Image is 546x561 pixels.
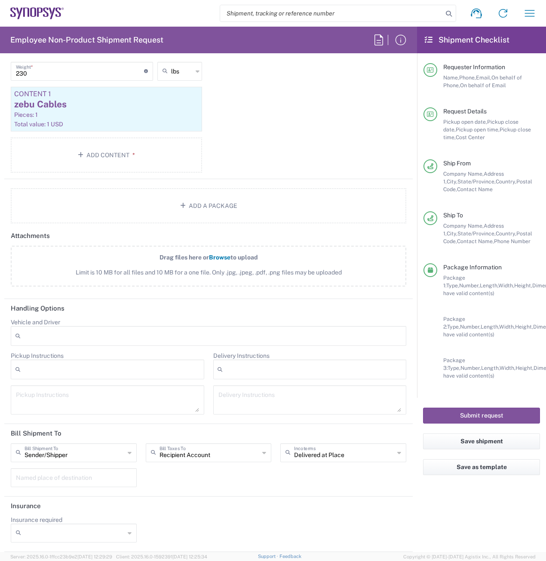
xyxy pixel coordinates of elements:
[14,120,199,128] div: Total value: 1 USD
[457,178,496,185] span: State/Province,
[443,108,487,115] span: Request Details
[447,178,457,185] span: City,
[496,230,516,237] span: Country,
[116,554,207,559] span: Client: 2025.16.0-1592391
[213,352,270,360] label: Delivery Instructions
[443,357,465,371] span: Package 3:
[11,429,61,438] h2: Bill Shipment To
[443,212,463,219] span: Ship To
[443,64,505,70] span: Requester Information
[10,554,112,559] span: Server: 2025.16.0-1ffcc23b9e2
[14,111,199,119] div: Pieces: 1
[220,5,443,21] input: Shipment, tracking or reference number
[30,268,387,277] span: Limit is 10 MB for all files and 10 MB for a one file. Only .jpg, .jpeg, .pdf, .png files may be ...
[499,323,515,330] span: Width,
[160,254,209,261] span: Drag files here or
[11,318,60,326] label: Vehicle and Driver
[457,238,494,244] span: Contact Name,
[172,554,207,559] span: [DATE] 12:25:34
[423,433,540,449] button: Save shipment
[494,238,531,244] span: Phone Number
[496,178,516,185] span: Country,
[460,82,506,88] span: On behalf of Email
[10,35,163,45] h2: Employee Non-Product Shipment Request
[500,365,515,371] span: Width,
[480,282,498,289] span: Length,
[443,74,459,81] span: Name,
[11,502,41,510] h2: Insurance
[11,304,64,313] h2: Handling Options
[258,554,279,559] a: Support
[443,119,487,125] span: Pickup open date,
[460,323,481,330] span: Number,
[515,365,534,371] span: Height,
[423,408,540,424] button: Submit request
[515,323,533,330] span: Height,
[423,459,540,475] button: Save as template
[481,365,500,371] span: Length,
[457,186,493,192] span: Contact Name
[476,74,491,81] span: Email,
[209,254,230,261] span: Browse
[447,323,460,330] span: Type,
[456,134,485,140] span: Cost Center
[459,282,480,289] span: Number,
[514,282,532,289] span: Height,
[447,230,457,237] span: City,
[443,223,484,229] span: Company Name,
[14,98,199,111] div: zebu Cables
[11,232,50,240] h2: Attachments
[425,35,509,45] h2: Shipment Checklist
[456,126,500,133] span: Pickup open time,
[457,230,496,237] span: State/Province,
[443,264,502,271] span: Package Information
[11,352,64,360] label: Pickup Instructions
[448,365,460,371] span: Type,
[443,171,484,177] span: Company Name,
[11,516,62,524] label: Insurance required
[460,365,481,371] span: Number,
[11,188,406,223] button: Add a Package
[77,554,112,559] span: [DATE] 12:29:29
[443,160,471,167] span: Ship From
[14,90,199,98] div: Content 1
[446,282,459,289] span: Type,
[403,553,536,561] span: Copyright © [DATE]-[DATE] Agistix Inc., All Rights Reserved
[498,282,514,289] span: Width,
[481,323,499,330] span: Length,
[443,274,465,289] span: Package 1:
[443,316,465,330] span: Package 2:
[459,74,476,81] span: Phone,
[11,137,202,173] button: Add Content*
[230,254,258,261] span: to upload
[279,554,301,559] a: Feedback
